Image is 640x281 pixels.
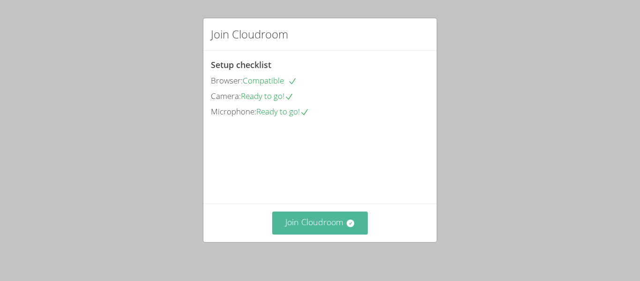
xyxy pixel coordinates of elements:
span: Setup checklist [211,59,271,70]
h2: Join Cloudroom [211,26,288,43]
span: Browser: [211,75,243,86]
span: Camera: [211,91,241,101]
span: Ready to go! [241,91,294,101]
span: Microphone: [211,106,256,117]
span: Ready to go! [256,106,309,117]
button: Join Cloudroom [272,212,368,235]
span: Compatible [243,75,297,86]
